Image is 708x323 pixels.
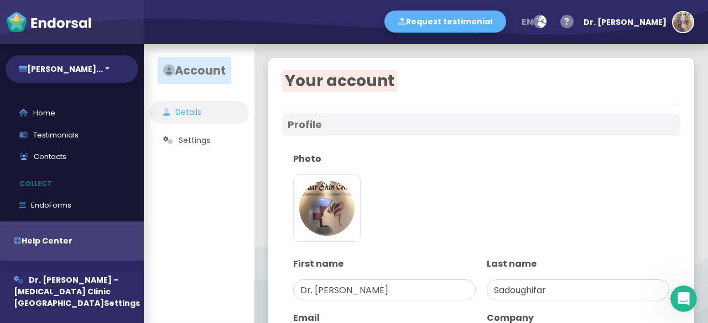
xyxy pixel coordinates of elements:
[149,129,249,152] a: Settings
[149,101,249,124] a: Details
[584,6,667,39] div: Dr. [PERSON_NAME]
[6,11,92,33] img: endorsal-logo-white@2x.png
[6,173,144,194] p: Collect
[293,152,669,166] p: Photo
[6,216,138,238] a: AutoRequests
[299,181,355,236] img: 1757339540535-Bidar%202%20c.jpg
[6,55,138,83] button: [PERSON_NAME]...
[6,124,138,146] a: Testimonials
[487,257,669,271] p: Last name
[14,274,119,309] span: Dr. [PERSON_NAME] – [MEDICAL_DATA] Clinic [GEOGRAPHIC_DATA]
[384,10,506,33] button: Request testimonial
[293,257,476,271] p: First name
[522,15,533,28] span: en
[6,194,138,216] a: EndoForms
[6,146,138,168] a: Contacts
[288,119,675,131] h4: Profile
[158,57,231,84] span: Account
[6,102,138,124] a: Home
[282,70,397,92] span: Your account
[673,12,693,32] img: 1757339540535-Bidar%202%20c.jpg
[514,11,553,33] button: en
[578,6,694,39] button: Dr. [PERSON_NAME]
[670,285,697,312] iframe: Intercom live chat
